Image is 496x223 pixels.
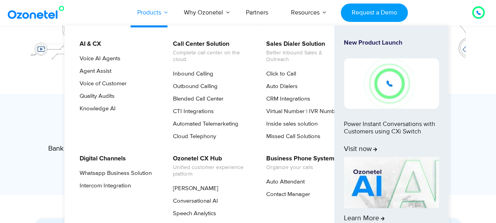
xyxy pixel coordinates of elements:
a: Missed Call Solutions [261,132,322,141]
a: Contact Manager [261,190,311,199]
a: Voice of Customer [74,79,128,88]
a: Auto Dialers [261,82,299,91]
a: [PERSON_NAME] [168,184,220,193]
a: Bank & Insurance [48,143,102,156]
a: CTI Integrations [168,107,215,116]
span: Bank & Insurance [48,144,102,153]
a: Call Center SolutionComplete call center on the cloud [168,39,251,64]
a: Auto Attendant [261,177,306,187]
span: Unified customer experience platform [173,164,250,178]
a: Quality Audits [74,92,116,101]
span: Learn More [344,214,385,223]
a: Sales Dialer SolutionBetter Inbound Sales & Outreach [261,39,345,64]
a: New Product LaunchPower Instant Conversations with Customers using CXi SwitchVisit now [344,39,439,154]
a: Cloud Telephony [168,132,217,141]
a: Outbound Calling [168,82,219,91]
a: Request a Demo [341,4,408,22]
a: Blended Call Center [168,94,225,104]
img: New-Project-17.png [344,58,439,108]
a: Speech Analytics [168,209,217,218]
a: Voice AI Agents [74,54,122,63]
span: Visit now [344,145,377,154]
span: Better Inbound Sales & Outreach [266,50,343,63]
img: AI [344,157,439,209]
a: Automated Telemarketing [168,119,240,129]
a: Agent Assist [74,67,113,76]
div: Trusted CX Partner for 3,500+ Global Brands [35,113,462,127]
a: Knowledge AI [74,104,117,113]
a: Inbound Calling [168,69,214,79]
span: Organize your calls [266,164,334,171]
a: Business Phone SystemOrganize your calls [261,154,336,172]
span: Complete call center on the cloud [173,50,250,63]
a: Ozonetel CX HubUnified customer experience platform [168,154,251,179]
a: Inside sales solution [261,119,319,129]
a: AI & CX [74,39,102,49]
a: Intercom Integration [74,181,132,191]
a: Virtual Number | IVR Number [261,107,342,116]
a: Learn More [344,157,439,223]
a: Click to Call [261,69,297,79]
a: Conversational AI [168,196,219,206]
a: CRM Integrations [261,94,311,104]
a: Whatsapp Business Solution [74,169,153,178]
a: Digital Channels [74,154,127,164]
